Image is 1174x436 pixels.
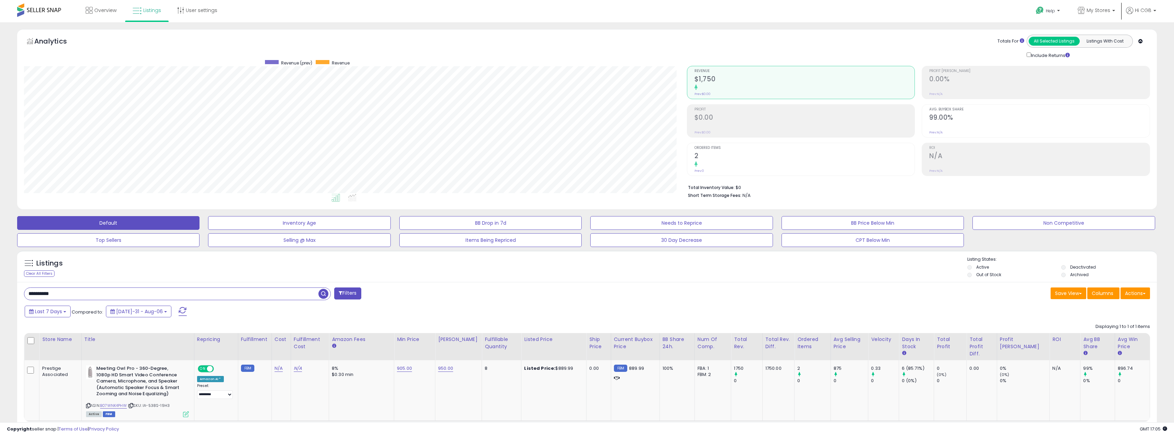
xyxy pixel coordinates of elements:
[698,336,728,350] div: Num of Comp.
[116,308,163,315] span: [DATE]-31 - Aug-06
[1096,323,1150,330] div: Displaying 1 to 1 of 1 items
[629,365,644,372] span: 889.99
[694,92,711,96] small: Prev: $0.00
[902,365,934,372] div: 6 (85.71%)
[937,378,966,384] div: 0
[1036,6,1044,15] i: Get Help
[834,365,868,372] div: 875
[208,233,390,247] button: Selling @ Max
[834,378,868,384] div: 0
[1140,426,1167,432] span: 2025-08-15 17:05 GMT
[742,192,751,199] span: N/A
[17,216,199,230] button: Default
[1135,7,1151,14] span: Hi CGB
[397,365,412,372] a: 905.00
[59,426,88,432] a: Terms of Use
[694,114,915,123] h2: $0.00
[976,264,989,270] label: Active
[485,336,518,350] div: Fulfillable Quantity
[871,378,899,384] div: 0
[294,365,302,372] a: N/A
[1052,365,1075,372] div: N/A
[734,378,762,384] div: 0
[1087,7,1110,14] span: My Stores
[969,365,992,372] div: 0.00
[688,183,1145,191] li: $0
[698,365,726,372] div: FBA: 1
[663,336,692,350] div: BB Share 24h.
[334,287,361,299] button: Filters
[208,216,390,230] button: Inventory Age
[929,169,943,173] small: Prev: N/A
[797,378,830,384] div: 0
[929,108,1150,111] span: Avg. Buybox Share
[17,233,199,247] button: Top Sellers
[35,308,62,315] span: Last 7 Days
[24,270,55,277] div: Clear All Filters
[485,365,516,372] div: 8
[89,426,119,432] a: Privacy Policy
[86,365,95,379] img: 31cAW9xtZlL._SL40_.jpg
[1118,350,1122,356] small: Avg Win Price.
[86,365,189,416] div: ASIN:
[902,378,934,384] div: 0 (0%)
[106,306,171,317] button: [DATE]-31 - Aug-06
[294,336,326,350] div: Fulfillment Cost
[1030,1,1067,22] a: Help
[397,336,432,343] div: Min Price
[1000,365,1050,372] div: 0%
[1126,7,1156,22] a: Hi CGB
[1092,290,1113,297] span: Columns
[94,7,117,14] span: Overview
[213,366,224,372] span: OFF
[663,365,689,372] div: 100%
[969,336,994,357] div: Total Profit Diff.
[929,92,943,96] small: Prev: N/A
[1051,287,1086,299] button: Save View
[275,336,288,343] div: Cost
[694,152,915,161] h2: 2
[929,152,1150,161] h2: N/A
[976,272,1001,278] label: Out of Stock
[614,365,627,372] small: FBM
[198,366,207,372] span: ON
[937,372,946,377] small: (0%)
[797,336,827,350] div: Ordered Items
[734,336,759,350] div: Total Rev.
[765,365,789,372] div: 1750.00
[1070,264,1096,270] label: Deactivated
[590,233,773,247] button: 30 Day Decrease
[281,60,312,66] span: Revenue (prev)
[7,426,32,432] strong: Copyright
[524,365,581,372] div: $889.99
[25,306,71,317] button: Last 7 Days
[937,336,964,350] div: Total Profit
[128,403,170,408] span: | SKU: IA-538S-19H3
[929,114,1150,123] h2: 99.00%
[688,185,735,190] b: Total Inventory Value:
[694,108,915,111] span: Profit
[937,365,966,372] div: 0
[1000,378,1050,384] div: 0%
[86,411,102,417] span: All listings currently available for purchase on Amazon
[734,365,762,372] div: 1750
[241,365,254,372] small: FBM
[1083,336,1112,350] div: Avg BB Share
[96,365,180,399] b: Meeting Owl Pro - 360-Degree, 1080p HD Smart Video Conference Camera, Microphone, and Speaker (Au...
[42,365,76,378] div: Prestige Associated
[332,343,336,349] small: Amazon Fees.
[871,365,899,372] div: 0.33
[929,69,1150,73] span: Profit [PERSON_NAME]
[241,336,269,343] div: Fulfillment
[929,146,1150,150] span: ROI
[1118,378,1150,384] div: 0
[1118,336,1147,350] div: Avg Win Price
[834,336,866,350] div: Avg Selling Price
[590,216,773,230] button: Needs to Reprice
[332,336,391,343] div: Amazon Fees
[332,372,389,378] div: $0.30 min
[524,365,555,372] b: Listed Price:
[1000,336,1047,350] div: Profit [PERSON_NAME]
[698,372,726,378] div: FBM: 2
[1079,37,1130,46] button: Listings With Cost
